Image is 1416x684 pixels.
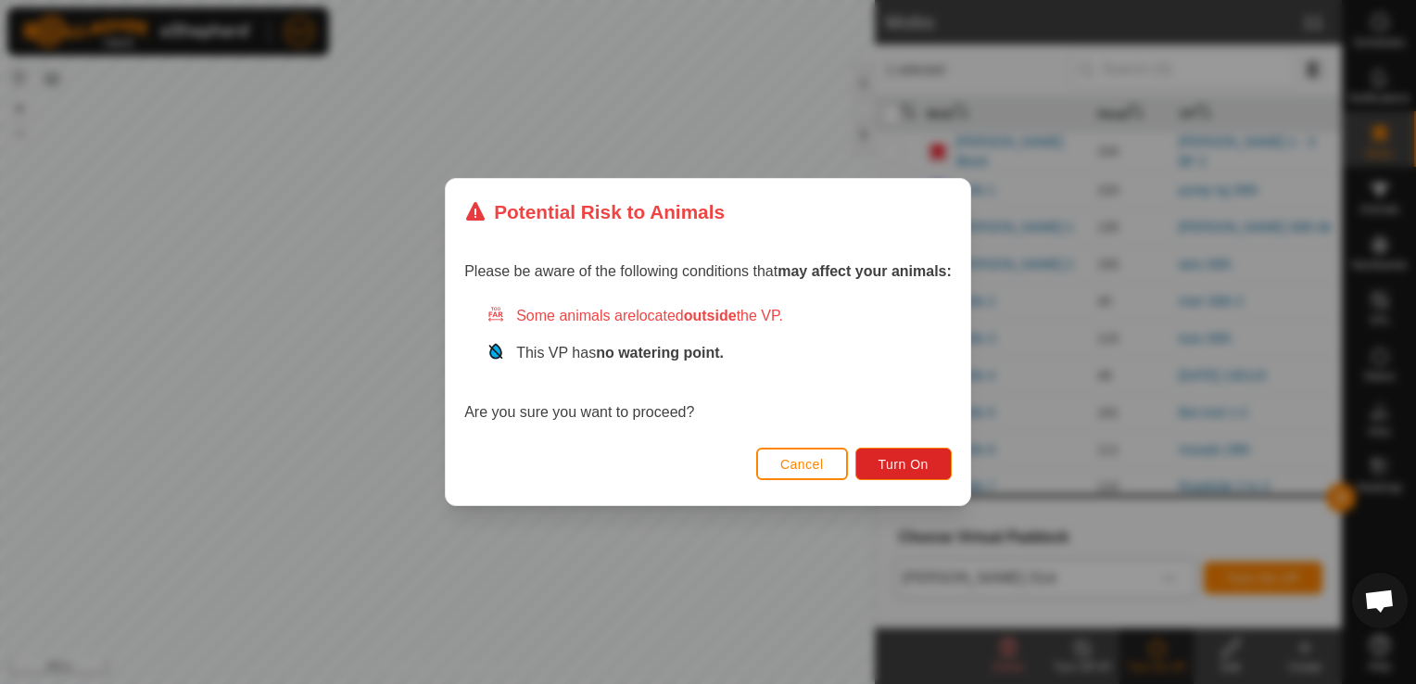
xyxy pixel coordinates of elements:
[756,448,848,480] button: Cancel
[464,197,725,226] div: Potential Risk to Animals
[636,308,783,323] span: located the VP.
[778,263,952,279] strong: may affect your animals:
[684,308,737,323] strong: outside
[879,457,929,472] span: Turn On
[464,263,952,279] span: Please be aware of the following conditions that
[596,345,724,361] strong: no watering point.
[1352,573,1408,628] a: Open chat
[464,305,952,424] div: Are you sure you want to proceed?
[855,448,952,480] button: Turn On
[516,345,724,361] span: This VP has
[780,457,824,472] span: Cancel
[487,305,952,327] div: Some animals are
